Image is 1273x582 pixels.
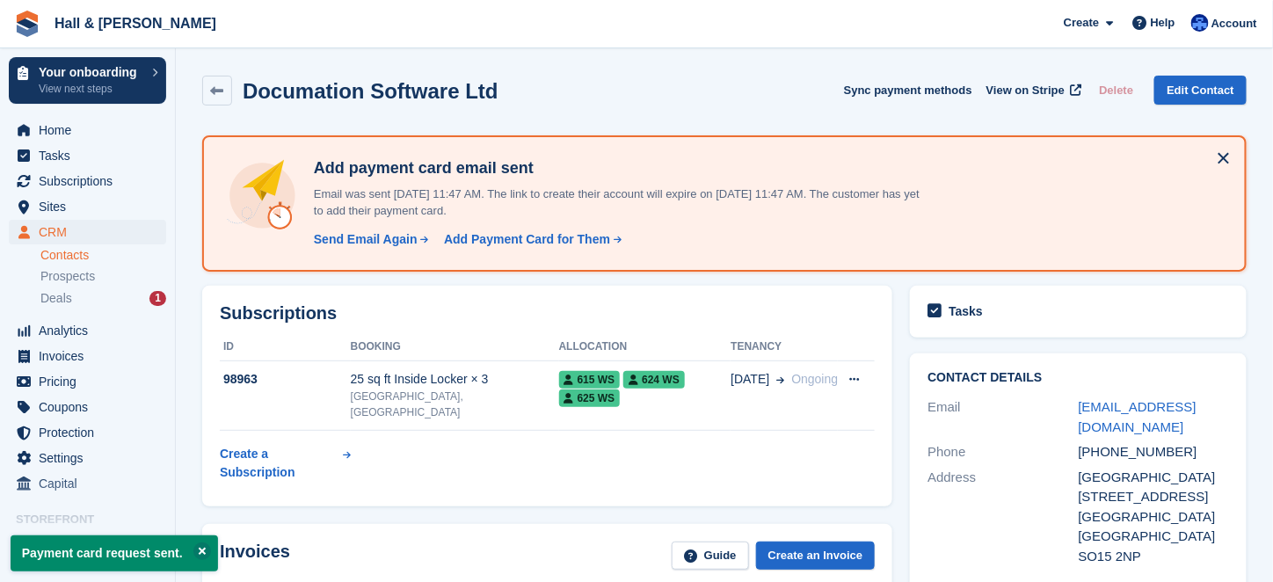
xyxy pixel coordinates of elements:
a: menu [9,143,166,168]
a: menu [9,169,166,193]
span: Invoices [39,344,144,368]
a: Create an Invoice [756,542,876,571]
a: menu [9,118,166,142]
a: Create a Subscription [220,438,351,489]
a: menu [9,369,166,394]
th: Booking [351,333,559,361]
span: Coupons [39,395,144,419]
span: 615 WS [559,371,621,389]
span: Home [39,118,144,142]
span: Create [1064,14,1099,32]
a: menu [9,446,166,470]
th: ID [220,333,351,361]
span: Storefront [16,511,175,528]
th: Tenancy [731,333,838,361]
p: Payment card request sent. [11,535,218,571]
div: Address [927,468,1078,567]
a: menu [9,420,166,445]
h2: Documation Software Ltd [243,79,498,103]
button: Sync payment methods [844,76,972,105]
a: menu [9,395,166,419]
a: menu [9,471,166,496]
div: SO15 2NP [1079,547,1229,567]
span: Ongoing [791,372,838,386]
a: Guide [672,542,749,571]
div: Email [927,397,1078,437]
a: menu [9,220,166,244]
div: [GEOGRAPHIC_DATA] [1079,527,1229,547]
span: View on Stripe [986,82,1065,99]
div: Create a Subscription [220,445,339,482]
a: Edit Contact [1154,76,1247,105]
span: CRM [39,220,144,244]
a: Hall & [PERSON_NAME] [47,9,223,38]
span: Account [1211,15,1257,33]
a: View on Stripe [979,76,1086,105]
div: [GEOGRAPHIC_DATA] [1079,507,1229,527]
span: Subscriptions [39,169,144,193]
span: Protection [39,420,144,445]
a: Your onboarding View next steps [9,57,166,104]
div: Phone [927,442,1078,462]
p: Your onboarding [39,66,143,78]
button: Delete [1092,76,1140,105]
span: Deals [40,290,72,307]
span: Settings [39,446,144,470]
a: Prospects [40,267,166,286]
a: Deals 1 [40,289,166,308]
div: [GEOGRAPHIC_DATA][STREET_ADDRESS] [1079,468,1229,507]
h2: Tasks [949,303,983,319]
span: Capital [39,471,144,496]
h2: Contact Details [927,371,1229,385]
h2: Invoices [220,542,290,571]
p: View next steps [39,81,143,97]
span: Help [1151,14,1175,32]
a: Contacts [40,247,166,264]
span: 624 WS [623,371,685,389]
span: 625 WS [559,389,621,407]
span: Tasks [39,143,144,168]
div: 98963 [220,370,351,389]
h4: Add payment card email sent [307,158,922,178]
div: Send Email Again [314,230,418,249]
a: menu [9,344,166,368]
a: menu [9,318,166,343]
span: [DATE] [731,370,769,389]
span: Sites [39,194,144,219]
img: add-payment-card-4dbda4983b697a7845d177d07a5d71e8a16f1ec00487972de202a45f1e8132f5.svg [225,158,300,233]
div: Add Payment Card for Them [444,230,610,249]
p: Email was sent [DATE] 11:47 AM. The link to create their account will expire on [DATE] 11:47 AM. ... [307,186,922,220]
span: Prospects [40,268,95,285]
th: Allocation [559,333,731,361]
a: [EMAIL_ADDRESS][DOMAIN_NAME] [1079,399,1197,434]
div: [PHONE_NUMBER] [1079,442,1229,462]
a: Add Payment Card for Them [437,230,623,249]
div: 1 [149,291,166,306]
div: [GEOGRAPHIC_DATA], [GEOGRAPHIC_DATA] [351,389,559,420]
div: 25 sq ft Inside Locker × 3 [351,370,559,389]
a: menu [9,194,166,219]
img: stora-icon-8386f47178a22dfd0bd8f6a31ec36ba5ce8667c1dd55bd0f319d3a0aa187defe.svg [14,11,40,37]
img: Claire Banham [1191,14,1209,32]
span: Analytics [39,318,144,343]
h2: Subscriptions [220,303,875,324]
span: Pricing [39,369,144,394]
